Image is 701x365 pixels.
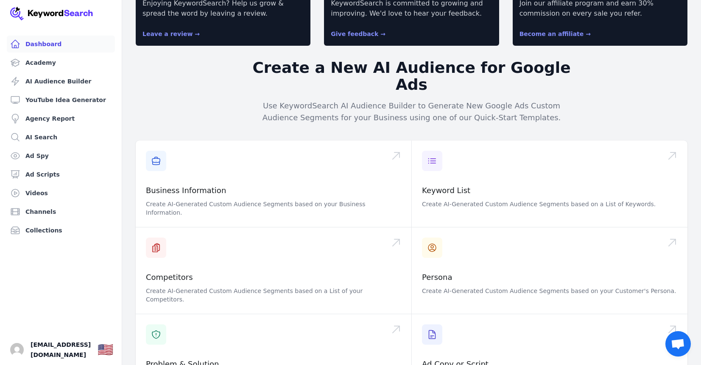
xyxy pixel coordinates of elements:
a: Business Information [146,186,226,195]
a: Ad Spy [7,147,115,164]
a: Academy [7,54,115,71]
a: YouTube Idea Generator [7,91,115,108]
a: Become an affiliate [519,30,591,37]
div: 🇺🇸 [98,342,113,357]
a: Agency Report [7,110,115,127]
a: AI Audience Builder [7,73,115,90]
button: Open user button [10,343,24,357]
a: Collections [7,222,115,239]
button: 🇺🇸 [98,341,113,358]
a: AI Search [7,129,115,146]
a: Leave a review [142,30,200,37]
a: Give feedback [331,30,385,37]
a: Persona [422,273,452,282]
a: Channels [7,203,115,220]
span: → [380,30,385,37]
h2: Create a New AI Audience for Google Ads [249,59,575,93]
img: Your Company [10,7,93,20]
a: Keyword List [422,186,470,195]
a: Dashboard [7,36,115,53]
a: Open chat [665,331,691,357]
p: Use KeywordSearch AI Audience Builder to Generate New Google Ads Custom Audience Segments for you... [249,100,575,124]
a: Videos [7,185,115,202]
span: → [586,30,591,37]
a: Ad Scripts [7,166,115,183]
span: → [195,30,200,37]
span: [EMAIL_ADDRESS][DOMAIN_NAME] [31,340,91,360]
a: Competitors [146,273,193,282]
